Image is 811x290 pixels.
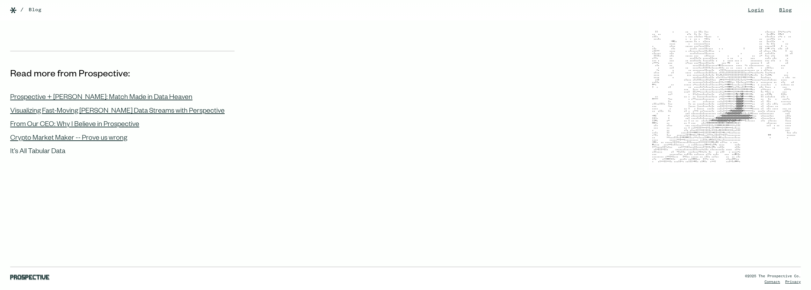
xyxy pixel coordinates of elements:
a: Blog [29,6,41,14]
div: Crypto Market Maker -- Prove us wrong [10,135,127,143]
a: Privacy [785,280,801,284]
a: Crypto Market Maker -- Prove us wrong [10,130,127,143]
a: Prospective + [PERSON_NAME]: Match Made in Data Heaven [10,89,192,102]
div: Visualizing Fast-Moving [PERSON_NAME] Data Streams with Perspective [10,108,225,116]
a: Contact [764,280,780,284]
div: ©2025 The Prospective Co. [745,273,801,279]
div: / [20,6,24,14]
div: Prospective + [PERSON_NAME]: Match Made in Data Heaven [10,94,192,102]
a: It’s All Tabular Data [10,143,65,156]
h3: Read more from Prospective: [10,69,235,81]
a: From Our CEO: Why I Believe in Prospective [10,116,139,129]
a: Visualizing Fast-Moving [PERSON_NAME] Data Streams with Perspective [10,103,225,116]
div: From Our CEO: Why I Believe in Prospective [10,121,139,129]
div: It’s All Tabular Data [10,148,65,156]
